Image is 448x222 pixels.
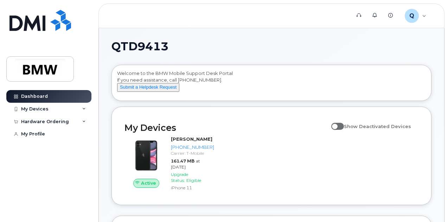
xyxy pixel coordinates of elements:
[117,84,179,90] a: Submit a Helpdesk Request
[171,150,214,156] div: Carrier: T-Mobile
[186,178,201,183] span: Eligible
[171,158,194,164] span: 161.47 MB
[171,185,214,191] div: iPhone 11
[331,120,337,125] input: Show Deactivated Devices
[171,172,188,183] span: Upgrade Status:
[171,136,212,142] strong: [PERSON_NAME]
[111,41,168,52] span: QTD9413
[141,180,156,186] span: Active
[117,70,426,98] div: Welcome to the BMW Mobile Support Desk Portal If you need assistance, call [PHONE_NUMBER].
[124,122,328,133] h2: My Devices
[117,83,179,92] button: Submit a Helpdesk Request
[171,144,214,151] div: [PHONE_NUMBER]
[171,158,200,170] span: at [DATE]
[130,139,162,172] img: iPhone_11.jpg
[124,136,217,192] a: Active[PERSON_NAME][PHONE_NUMBER]Carrier: T-Mobile161.47 MBat [DATE]Upgrade Status:EligibleiPhone 11
[344,123,411,129] span: Show Deactivated Devices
